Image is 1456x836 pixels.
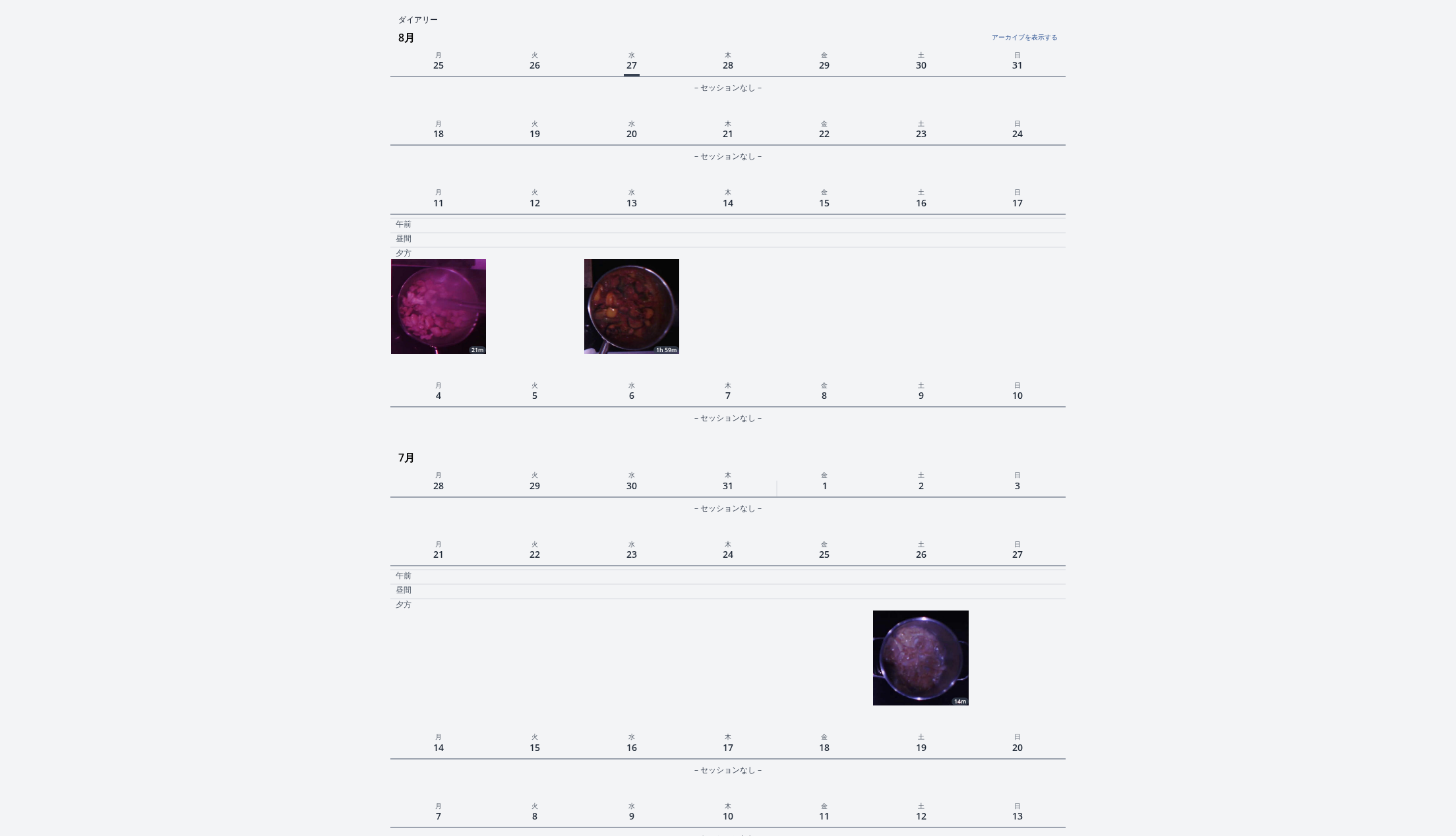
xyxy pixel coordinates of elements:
[390,15,1066,26] h2: ダイアリー
[873,611,968,705] img: 250726005010_thumb.jpeg
[390,185,487,197] p: 月
[872,468,969,480] p: 土
[584,468,680,480] p: 水
[396,570,411,581] p: 午前
[530,386,540,404] span: 5
[527,194,543,212] span: 12
[584,378,680,390] p: 水
[969,730,1066,742] p: 日
[431,194,446,212] span: 11
[776,799,872,811] p: 金
[624,477,640,494] span: 30
[913,738,929,756] span: 19
[396,585,411,595] p: 昼間
[969,48,1066,60] p: 日
[816,738,832,756] span: 18
[1010,738,1025,756] span: 20
[398,447,1066,468] h3: 7月
[396,599,411,610] p: 夕方
[431,545,446,563] span: 21
[527,738,543,756] span: 15
[487,537,583,549] p: 火
[776,730,872,742] p: 金
[776,537,872,549] p: 金
[913,807,929,825] span: 12
[720,477,736,494] span: 31
[872,185,969,197] p: 土
[680,730,776,742] p: 木
[720,807,736,825] span: 10
[820,477,830,494] span: 1
[680,537,776,549] p: 木
[952,698,969,705] div: 14m
[390,117,487,129] p: 月
[776,468,872,480] p: 金
[816,807,832,825] span: 11
[1010,125,1025,142] span: 24
[624,738,640,756] span: 16
[396,233,411,244] p: 昼間
[872,378,969,390] p: 土
[916,386,926,404] span: 9
[433,386,444,404] span: 4
[776,48,872,60] p: 金
[913,125,929,142] span: 23
[680,185,776,197] p: 木
[390,799,487,811] p: 月
[1010,807,1025,825] span: 13
[624,125,640,142] span: 20
[969,468,1066,480] p: 日
[816,545,832,563] span: 25
[487,468,583,480] p: 火
[833,25,1058,42] a: アーカイブを表示する
[969,117,1066,129] p: 日
[527,545,543,563] span: 22
[969,537,1066,549] p: 日
[390,730,487,742] p: 月
[390,500,1066,516] div: – セッションなし –
[680,378,776,390] p: 木
[487,730,583,742] p: 火
[431,477,446,494] span: 28
[527,125,543,142] span: 19
[720,194,736,212] span: 14
[626,386,637,404] span: 6
[624,545,640,563] span: 23
[487,48,583,60] p: 火
[487,185,583,197] p: 火
[1010,56,1025,74] span: 31
[390,468,487,480] p: 月
[872,48,969,60] p: 土
[584,117,680,129] p: 水
[584,799,680,811] p: 水
[720,125,736,142] span: 21
[1010,386,1025,404] span: 10
[913,194,929,212] span: 16
[469,346,486,354] div: 21m
[913,545,929,563] span: 26
[624,56,640,76] span: 27
[776,185,872,197] p: 金
[487,378,583,390] p: 火
[431,738,446,756] span: 14
[527,56,543,74] span: 26
[1010,194,1025,212] span: 17
[872,799,969,811] p: 土
[390,378,487,390] p: 月
[584,537,680,549] p: 水
[584,259,679,354] a: 1h 59m
[390,80,1066,96] div: – セッションなし –
[390,148,1066,164] div: – セッションなし –
[396,219,411,229] p: 午前
[396,248,411,258] p: 夕方
[816,56,832,74] span: 29
[680,48,776,60] p: 木
[816,194,832,212] span: 15
[872,730,969,742] p: 土
[819,386,830,404] span: 8
[527,477,543,494] span: 29
[720,56,736,74] span: 28
[530,807,540,825] span: 8
[487,117,583,129] p: 火
[431,56,446,74] span: 25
